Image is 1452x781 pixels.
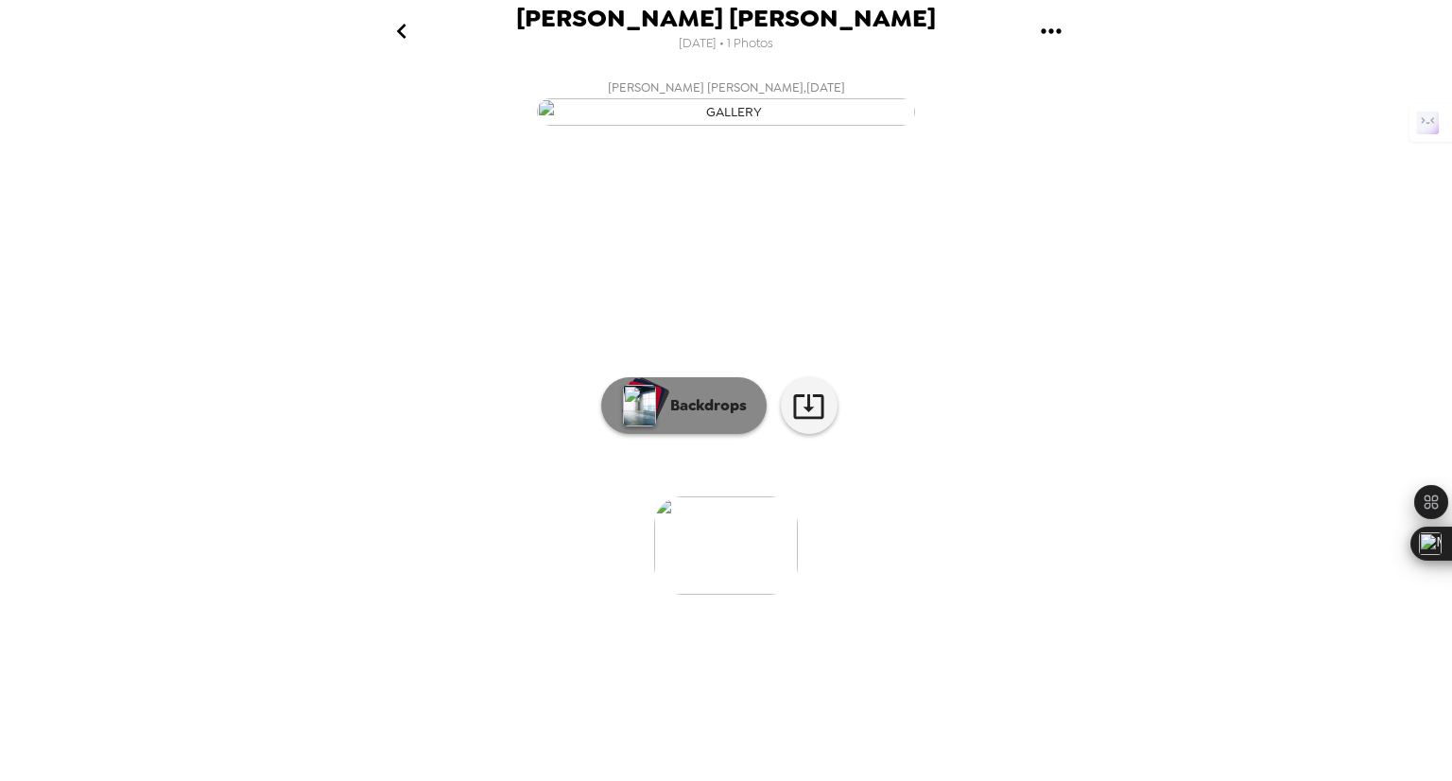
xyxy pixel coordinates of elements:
[516,6,936,31] span: [PERSON_NAME] [PERSON_NAME]
[654,496,798,595] img: gallery
[661,394,747,417] p: Backdrops
[679,31,773,57] span: [DATE] • 1 Photos
[608,77,845,98] span: [PERSON_NAME] [PERSON_NAME] , [DATE]
[348,71,1104,131] button: [PERSON_NAME] [PERSON_NAME],[DATE]
[537,98,915,126] img: gallery
[601,377,767,434] button: Backdrops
